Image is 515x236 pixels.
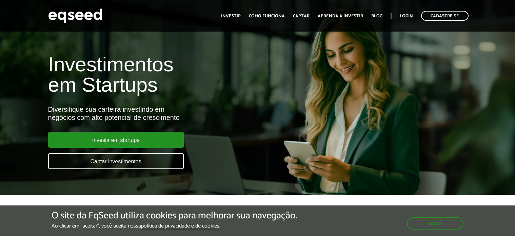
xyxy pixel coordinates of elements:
[48,54,296,95] h1: Investimentos em Startups
[293,14,310,18] a: Captar
[421,11,469,21] a: Cadastre-se
[221,14,241,18] a: Investir
[48,132,184,148] a: Investir em startups
[407,217,463,230] button: Aceitar
[400,14,413,18] a: Login
[371,14,382,18] a: Blog
[52,211,297,221] h5: O site da EqSeed utiliza cookies para melhorar sua navegação.
[48,105,296,122] div: Diversifique sua carteira investindo em negócios com alto potencial de crescimento
[318,14,363,18] a: Aprenda a investir
[52,223,297,229] p: Ao clicar em "aceitar", você aceita nossa .
[249,14,285,18] a: Como funciona
[141,223,219,229] a: política de privacidade e de cookies
[48,7,102,25] img: EqSeed
[48,153,184,169] a: Captar investimentos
